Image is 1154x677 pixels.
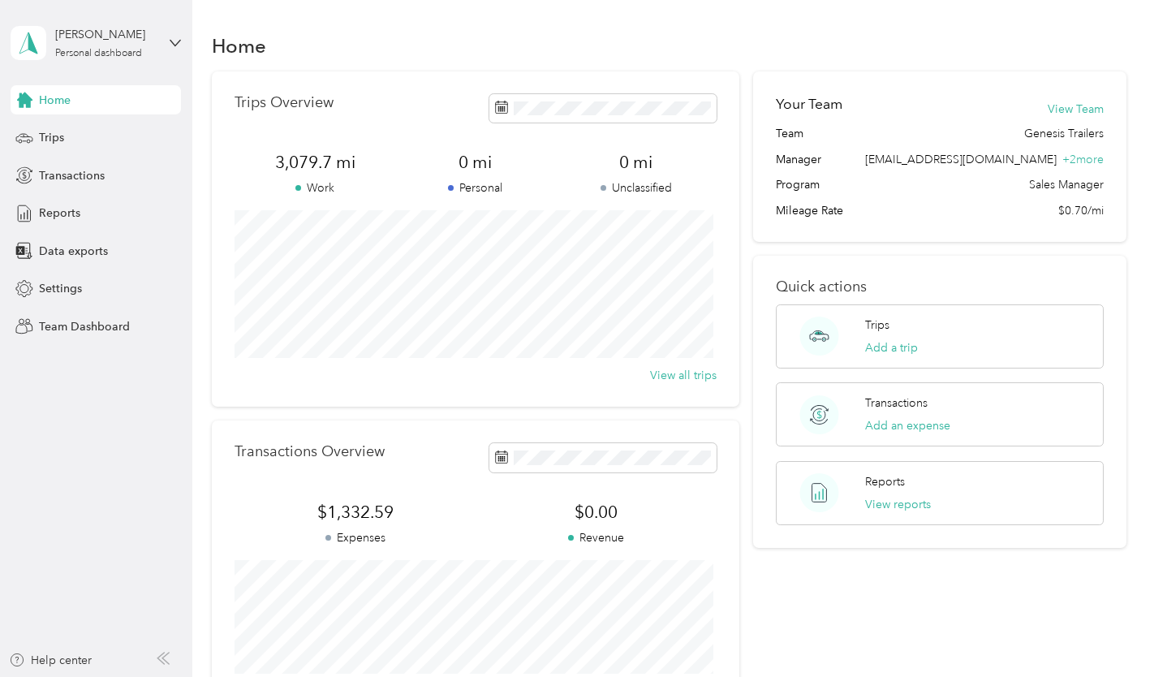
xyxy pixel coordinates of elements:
span: Settings [39,280,82,297]
span: Reports [39,205,80,222]
button: Add a trip [865,339,918,356]
p: Expenses [235,529,476,546]
span: Team Dashboard [39,318,130,335]
span: 0 mi [395,151,556,174]
iframe: Everlance-gr Chat Button Frame [1063,586,1154,677]
span: $0.70/mi [1058,202,1104,219]
div: [PERSON_NAME] [55,26,157,43]
button: Help center [9,652,92,669]
p: Revenue [476,529,717,546]
p: Reports [865,473,905,490]
span: [EMAIL_ADDRESS][DOMAIN_NAME] [865,153,1057,166]
span: 3,079.7 mi [235,151,395,174]
h1: Home [212,37,266,54]
p: Work [235,179,395,196]
p: Trips Overview [235,94,334,111]
span: Trips [39,129,64,146]
p: Personal [395,179,556,196]
h2: Your Team [776,94,842,114]
span: $0.00 [476,501,717,524]
span: 0 mi [556,151,717,174]
button: View reports [865,496,931,513]
span: Mileage Rate [776,202,843,219]
span: Manager [776,151,821,168]
span: Genesis Trailers [1024,125,1104,142]
button: View Team [1048,101,1104,118]
p: Quick actions [776,278,1103,295]
span: Transactions [39,167,105,184]
p: Transactions [865,395,928,412]
span: Team [776,125,803,142]
span: Data exports [39,243,108,260]
p: Unclassified [556,179,717,196]
p: Transactions Overview [235,443,385,460]
div: Personal dashboard [55,49,142,58]
button: View all trips [650,367,717,384]
span: Sales Manager [1029,176,1104,193]
span: + 2 more [1062,153,1104,166]
span: Program [776,176,820,193]
span: $1,332.59 [235,501,476,524]
button: Add an expense [865,417,950,434]
span: Home [39,92,71,109]
p: Trips [865,317,889,334]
